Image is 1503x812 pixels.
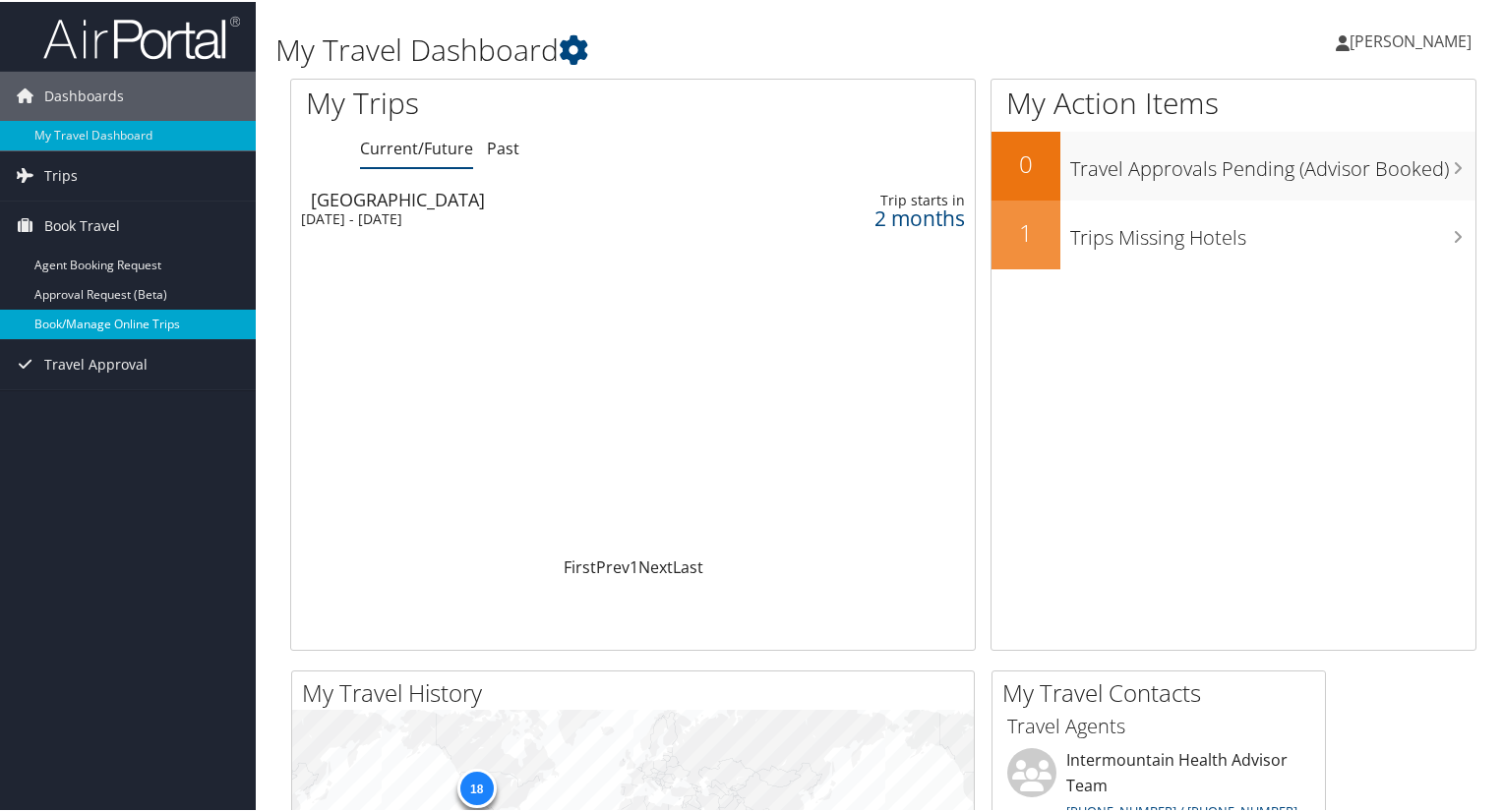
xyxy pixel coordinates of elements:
[360,136,473,157] a: Current/Future
[44,149,78,199] span: Trips
[275,28,1086,69] h1: My Travel Dashboard
[44,338,148,387] span: Travel Approval
[311,189,734,206] div: [GEOGRAPHIC_DATA]
[992,81,1475,122] h1: My Action Items
[301,208,724,226] div: [DATE] - [DATE]
[456,767,496,806] div: 18
[638,554,673,576] a: Next
[1002,674,1325,708] h2: My Travel Contacts
[801,190,965,207] div: Trip starts in
[43,13,240,59] img: airportal-logo.png
[1070,144,1475,181] h3: Travel Approvals Pending (Advisor Booked)
[992,214,1060,248] h2: 1
[992,130,1475,199] a: 0Travel Approvals Pending (Advisor Booked)
[801,207,965,225] div: 2 months
[1070,212,1475,250] h3: Trips Missing Hotels
[306,81,676,122] h1: My Trips
[1007,711,1310,738] h3: Travel Agents
[564,554,596,576] a: First
[630,554,638,576] a: 1
[302,674,974,708] h2: My Travel History
[673,554,703,576] a: Last
[992,199,1475,267] a: 1Trips Missing Hotels
[487,136,519,157] a: Past
[44,200,120,249] span: Book Travel
[1336,10,1491,69] a: [PERSON_NAME]
[596,554,630,576] a: Prev
[1350,29,1472,50] span: [PERSON_NAME]
[992,145,1060,179] h2: 0
[44,70,124,119] span: Dashboards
